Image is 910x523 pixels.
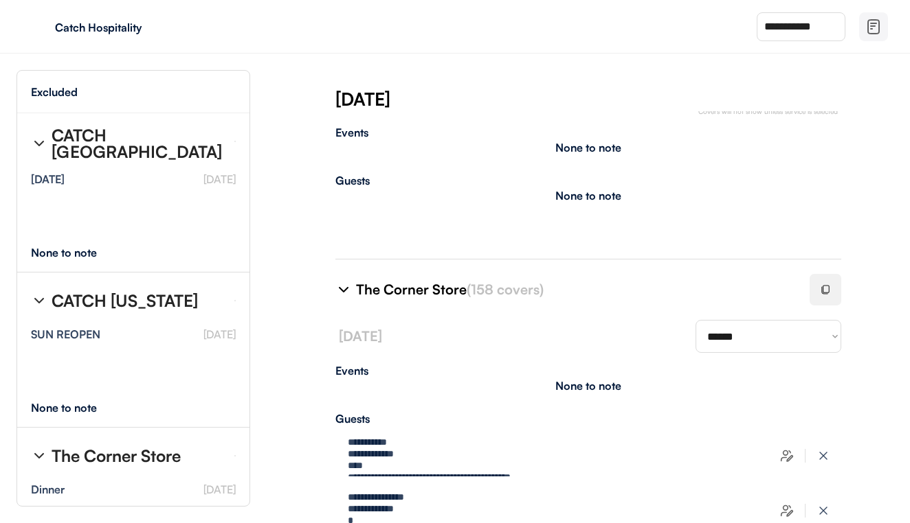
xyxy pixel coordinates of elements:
[555,380,621,391] div: None to note
[31,86,78,97] div: Excluded
[31,484,65,495] div: Dinner
[335,86,910,111] div: [DATE]
[335,281,352,298] img: chevron-right%20%281%29.svg
[865,19,882,35] img: file-02.svg
[31,448,47,464] img: chevron-right%20%281%29.svg
[335,413,841,424] div: Guests
[55,22,228,33] div: Catch Hospitality
[203,172,236,186] font: [DATE]
[780,449,794,463] img: users-edit.svg
[31,329,100,340] div: SUN REOPEN
[27,16,49,38] img: yH5BAEAAAAALAAAAAABAAEAAAIBRAA7
[817,504,830,518] img: x-close%20%283%29.svg
[817,449,830,463] img: x-close%20%283%29.svg
[780,504,794,518] img: users-edit.svg
[203,327,236,341] font: [DATE]
[52,448,181,464] div: The Corner Store
[339,327,382,345] font: [DATE]
[31,292,47,309] img: chevron-right%20%281%29.svg
[335,175,841,186] div: Guests
[356,280,793,299] div: The Corner Store
[31,247,122,258] div: None to note
[335,127,841,138] div: Events
[555,142,621,153] div: None to note
[467,281,544,298] font: (158 covers)
[31,402,122,413] div: None to note
[31,135,47,152] img: chevron-right%20%281%29.svg
[696,107,838,115] font: *Covers will not show unless service is selected
[335,365,841,376] div: Events
[203,483,236,496] font: [DATE]
[555,190,621,201] div: None to note
[31,174,65,185] div: [DATE]
[52,292,198,309] div: CATCH [US_STATE]
[52,127,223,160] div: CATCH [GEOGRAPHIC_DATA]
